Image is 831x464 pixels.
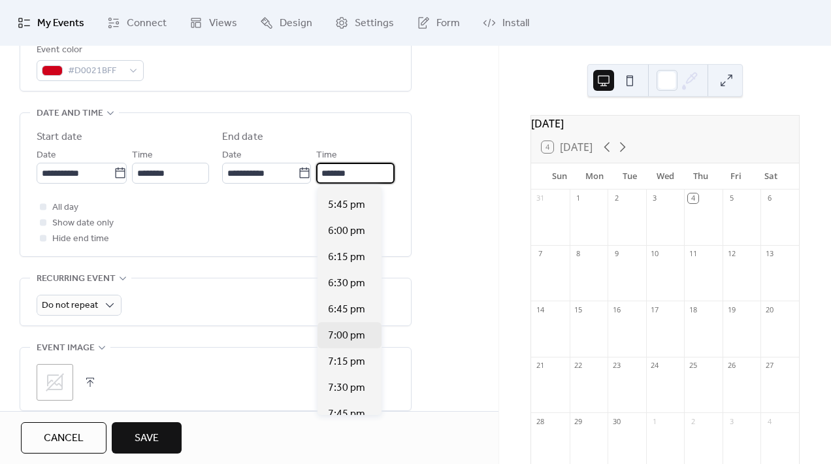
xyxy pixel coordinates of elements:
[535,249,545,259] div: 7
[647,163,683,190] div: Wed
[574,361,583,371] div: 22
[328,354,365,370] span: 7:15 pm
[328,224,365,239] span: 6:00 pm
[222,148,242,163] span: Date
[37,16,84,31] span: My Events
[726,361,736,371] div: 26
[316,148,337,163] span: Time
[52,200,78,216] span: All day
[535,416,545,426] div: 28
[42,297,98,314] span: Do not repeat
[726,249,736,259] div: 12
[328,380,365,396] span: 7:30 pm
[250,5,322,41] a: Design
[52,231,109,247] span: Hide end time
[473,5,539,41] a: Install
[764,249,774,259] div: 13
[328,328,365,344] span: 7:00 pm
[611,305,621,314] div: 16
[535,361,545,371] div: 21
[764,361,774,371] div: 27
[37,106,103,122] span: Date and time
[44,431,84,446] span: Cancel
[611,249,621,259] div: 9
[574,305,583,314] div: 15
[37,364,73,401] div: ;
[436,16,460,31] span: Form
[650,249,660,259] div: 10
[718,163,753,190] div: Fri
[535,193,545,203] div: 31
[112,422,182,454] button: Save
[222,129,263,145] div: End date
[132,148,153,163] span: Time
[764,416,774,426] div: 4
[37,129,82,145] div: Start date
[502,16,529,31] span: Install
[574,193,583,203] div: 1
[328,250,365,265] span: 6:15 pm
[280,16,312,31] span: Design
[328,302,365,318] span: 6:45 pm
[574,416,583,426] div: 29
[68,63,123,79] span: #D0021BFF
[37,271,116,287] span: Recurring event
[688,361,698,371] div: 25
[764,305,774,314] div: 20
[328,276,365,291] span: 6:30 pm
[8,5,94,41] a: My Events
[753,163,789,190] div: Sat
[325,5,404,41] a: Settings
[683,163,718,190] div: Thu
[688,249,698,259] div: 11
[355,16,394,31] span: Settings
[650,416,660,426] div: 1
[37,340,95,356] span: Event image
[688,416,698,426] div: 2
[542,163,577,190] div: Sun
[127,16,167,31] span: Connect
[535,305,545,314] div: 14
[612,163,647,190] div: Tue
[726,193,736,203] div: 5
[135,431,159,446] span: Save
[611,416,621,426] div: 30
[328,406,365,422] span: 7:45 pm
[726,416,736,426] div: 3
[764,193,774,203] div: 6
[574,249,583,259] div: 8
[21,422,106,454] button: Cancel
[37,42,141,58] div: Event color
[52,216,114,231] span: Show date only
[328,197,365,213] span: 5:45 pm
[611,361,621,371] div: 23
[531,116,799,131] div: [DATE]
[611,193,621,203] div: 2
[688,193,698,203] div: 4
[97,5,176,41] a: Connect
[688,305,698,314] div: 18
[726,305,736,314] div: 19
[209,16,237,31] span: Views
[577,163,612,190] div: Mon
[650,361,660,371] div: 24
[650,305,660,314] div: 17
[180,5,247,41] a: Views
[650,193,660,203] div: 3
[37,148,56,163] span: Date
[407,5,470,41] a: Form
